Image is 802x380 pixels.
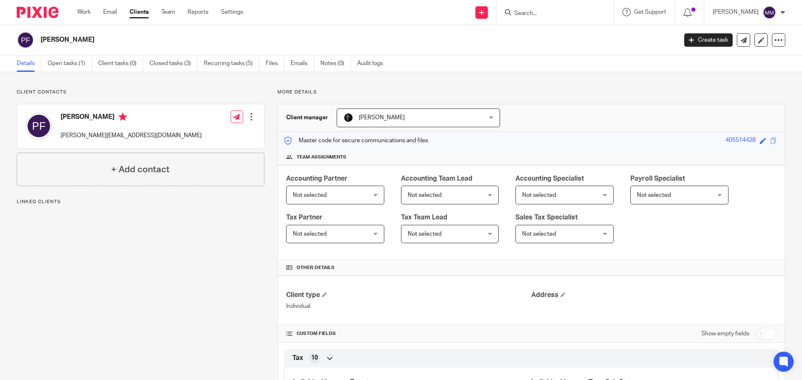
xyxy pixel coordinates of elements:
[684,33,733,47] a: Create task
[119,113,127,121] i: Primary
[286,113,328,122] h3: Client manager
[291,55,314,72] a: Emails
[286,175,348,182] span: Accounting Partner
[129,8,149,16] a: Clients
[726,136,756,146] div: 405514428
[61,131,202,140] p: [PERSON_NAME][EMAIL_ADDRESS][DOMAIN_NAME]
[286,291,531,299] h4: Client type
[277,89,785,96] p: More details
[188,8,208,16] a: Reports
[17,199,264,205] p: Linked clients
[204,55,259,72] a: Recurring tasks (5)
[77,8,91,16] a: Work
[221,8,243,16] a: Settings
[293,231,327,237] span: Not selected
[48,55,92,72] a: Open tasks (1)
[311,354,318,362] span: 10
[111,163,170,176] h4: + Add contact
[266,55,284,72] a: Files
[713,8,759,16] p: [PERSON_NAME]
[25,113,52,139] img: svg%3E
[401,214,447,221] span: Tax Team Lead
[17,55,41,72] a: Details
[522,231,556,237] span: Not selected
[634,9,666,15] span: Get Support
[286,302,531,310] p: Individual
[630,175,685,182] span: Payroll Specialist
[513,10,589,18] input: Search
[408,192,442,198] span: Not selected
[292,354,303,362] span: Tax
[103,8,117,16] a: Email
[408,231,442,237] span: Not selected
[401,175,472,182] span: Accounting Team Lead
[297,264,335,271] span: Other details
[637,192,671,198] span: Not selected
[150,55,198,72] a: Closed tasks (3)
[320,55,351,72] a: Notes (0)
[763,6,776,19] img: svg%3E
[515,175,584,182] span: Accounting Specialist
[284,136,428,145] p: Master code for secure communications and files
[515,214,578,221] span: Sales Tax Specialist
[359,115,405,121] span: [PERSON_NAME]
[522,192,556,198] span: Not selected
[98,55,143,72] a: Client tasks (0)
[286,330,531,337] h4: CUSTOM FIELDS
[17,89,264,96] p: Client contacts
[293,192,327,198] span: Not selected
[41,35,546,44] h2: [PERSON_NAME]
[17,7,58,18] img: Pixie
[286,214,322,221] span: Tax Partner
[61,113,202,123] h4: [PERSON_NAME]
[701,330,749,338] label: Show empty fields
[297,154,346,161] span: Team assignments
[357,55,389,72] a: Audit logs
[531,291,777,299] h4: Address
[161,8,175,16] a: Team
[17,31,34,49] img: svg%3E
[343,113,353,123] img: Chris.jpg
